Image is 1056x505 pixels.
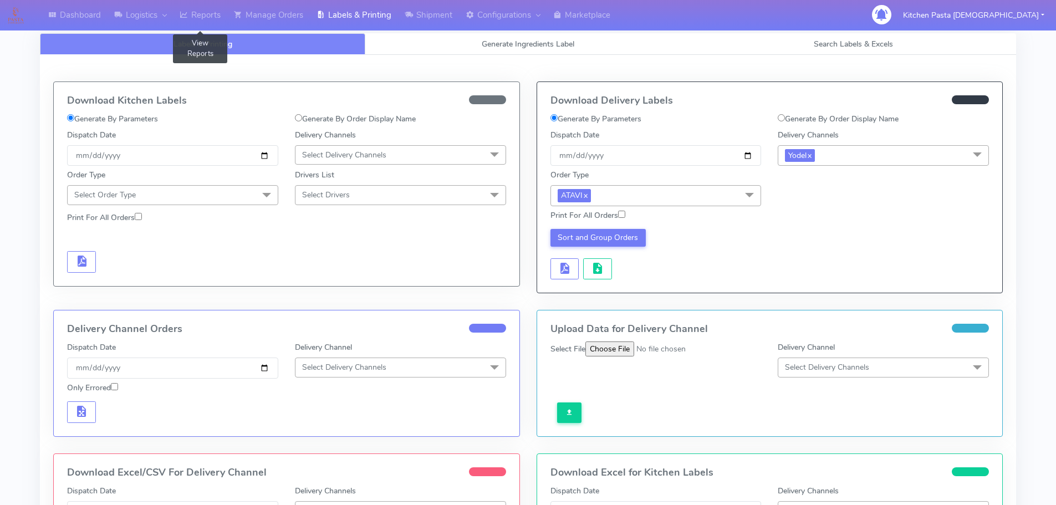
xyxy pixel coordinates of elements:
span: Select Delivery Channels [302,150,386,160]
label: Dispatch Date [550,485,599,497]
input: Generate By Order Display Name [295,114,302,121]
label: Generate By Order Display Name [778,113,899,125]
label: Delivery Channel [778,341,835,353]
label: Dispatch Date [67,485,116,497]
label: Delivery Channels [295,129,356,141]
input: Generate By Order Display Name [778,114,785,121]
label: Delivery Channel [295,341,352,353]
label: Print For All Orders [67,212,142,223]
label: Generate By Parameters [550,113,641,125]
label: Generate By Order Display Name [295,113,416,125]
span: ATAVI [558,189,591,202]
input: Only Errored [111,383,118,390]
button: Sort and Group Orders [550,229,646,247]
h4: Download Kitchen Labels [67,95,506,106]
span: Yodel [785,149,815,162]
span: Select Delivery Channels [785,362,869,373]
h4: Download Excel/CSV For Delivery Channel [67,467,506,478]
h4: Upload Data for Delivery Channel [550,324,989,335]
label: Delivery Channels [295,485,356,497]
label: Only Errored [67,382,118,394]
input: Generate By Parameters [550,114,558,121]
label: Drivers List [295,169,334,181]
a: x [583,189,588,201]
span: Select Order Type [74,190,136,200]
label: Order Type [550,169,589,181]
label: Order Type [67,169,105,181]
input: Print For All Orders [618,211,625,218]
span: Select Drivers [302,190,350,200]
h4: Download Excel for Kitchen Labels [550,467,989,478]
span: Search Labels & Excels [814,39,893,49]
label: Delivery Channels [778,485,839,497]
span: Labels & Printing [174,39,232,49]
ul: Tabs [40,33,1016,55]
label: Dispatch Date [67,129,116,141]
label: Print For All Orders [550,210,625,221]
span: Generate Ingredients Label [482,39,574,49]
label: Select File [550,343,585,355]
input: Generate By Parameters [67,114,74,121]
h4: Download Delivery Labels [550,95,989,106]
label: Dispatch Date [550,129,599,141]
h4: Delivery Channel Orders [67,324,506,335]
a: x [807,149,812,161]
input: Print For All Orders [135,213,142,220]
label: Delivery Channels [778,129,839,141]
button: Kitchen Pasta [DEMOGRAPHIC_DATA] [895,4,1053,27]
span: Select Delivery Channels [302,362,386,373]
label: Dispatch Date [67,341,116,353]
label: Generate By Parameters [67,113,158,125]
